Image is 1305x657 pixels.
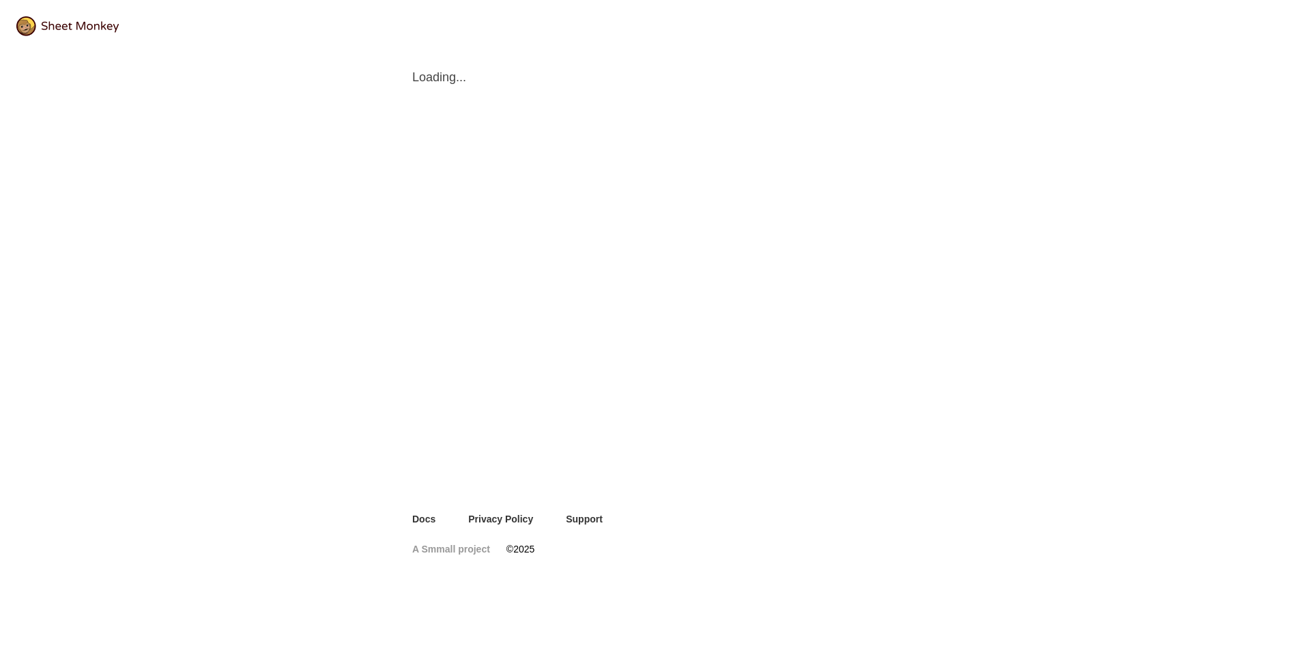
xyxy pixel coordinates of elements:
a: Docs [412,512,435,526]
a: Support [566,512,603,526]
img: logo@2x.png [16,16,119,36]
a: A Smmall project [412,542,490,556]
a: Privacy Policy [468,512,533,526]
span: © 2025 [506,542,534,556]
span: Loading... [412,69,893,85]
